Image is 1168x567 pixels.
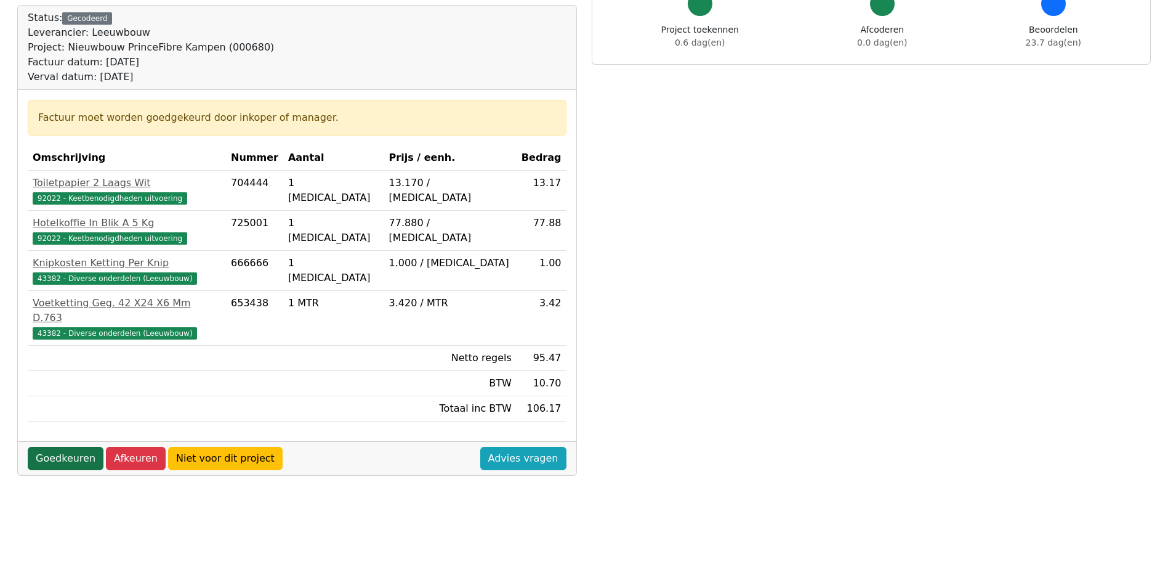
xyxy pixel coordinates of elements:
th: Bedrag [517,145,566,171]
span: 43382 - Diverse onderdelen (Leeuwbouw) [33,327,197,340]
div: Leverancier: Leeuwbouw [28,25,274,40]
div: Project: Nieuwbouw PrinceFibre Kampen (000680) [28,40,274,55]
td: 666666 [226,251,283,291]
div: Project toekennen [661,23,739,49]
td: 10.70 [517,371,566,396]
div: 1 [MEDICAL_DATA] [288,176,379,205]
div: 1 MTR [288,296,379,311]
th: Nummer [226,145,283,171]
div: Afcoderen [857,23,907,49]
td: 13.17 [517,171,566,211]
td: Totaal inc BTW [384,396,517,422]
a: Advies vragen [480,447,566,470]
td: 3.42 [517,291,566,346]
th: Aantal [283,145,384,171]
div: 1 [MEDICAL_DATA] [288,216,379,245]
td: 106.17 [517,396,566,422]
span: 92022 - Keetbenodigdheden uitvoering [33,232,187,245]
div: Gecodeerd [62,12,112,25]
a: Hotelkoffie In Blik A 5 Kg92022 - Keetbenodigdheden uitvoering [33,216,221,245]
div: Hotelkoffie In Blik A 5 Kg [33,216,221,230]
div: Knipkosten Ketting Per Knip [33,256,221,271]
td: 77.88 [517,211,566,251]
div: 3.420 / MTR [389,296,512,311]
span: 23.7 dag(en) [1026,38,1081,47]
td: 725001 [226,211,283,251]
div: 13.170 / [MEDICAL_DATA] [389,176,512,205]
div: Voetketting Geg. 42 X24 X6 Mm D.763 [33,296,221,325]
a: Toiletpapier 2 Laags Wit92022 - Keetbenodigdheden uitvoering [33,176,221,205]
td: 1.00 [517,251,566,291]
td: BTW [384,371,517,396]
a: Afkeuren [106,447,166,470]
div: Verval datum: [DATE] [28,70,274,84]
span: 92022 - Keetbenodigdheden uitvoering [33,192,187,205]
div: 1 [MEDICAL_DATA] [288,256,379,285]
th: Omschrijving [28,145,226,171]
div: Factuur datum: [DATE] [28,55,274,70]
a: Voetketting Geg. 42 X24 X6 Mm D.76343382 - Diverse onderdelen (Leeuwbouw) [33,296,221,340]
td: Netto regels [384,346,517,371]
a: Niet voor dit project [168,447,283,470]
div: Factuur moet worden goedgekeurd door inkoper of manager. [38,110,556,125]
span: 43382 - Diverse onderdelen (Leeuwbouw) [33,272,197,285]
a: Goedkeuren [28,447,103,470]
span: 0.0 dag(en) [857,38,907,47]
td: 704444 [226,171,283,211]
a: Knipkosten Ketting Per Knip43382 - Diverse onderdelen (Leeuwbouw) [33,256,221,285]
td: 653438 [226,291,283,346]
div: Status: [28,10,274,84]
th: Prijs / eenh. [384,145,517,171]
span: 0.6 dag(en) [675,38,725,47]
div: Toiletpapier 2 Laags Wit [33,176,221,190]
td: 95.47 [517,346,566,371]
div: Beoordelen [1026,23,1081,49]
div: 77.880 / [MEDICAL_DATA] [389,216,512,245]
div: 1.000 / [MEDICAL_DATA] [389,256,512,271]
